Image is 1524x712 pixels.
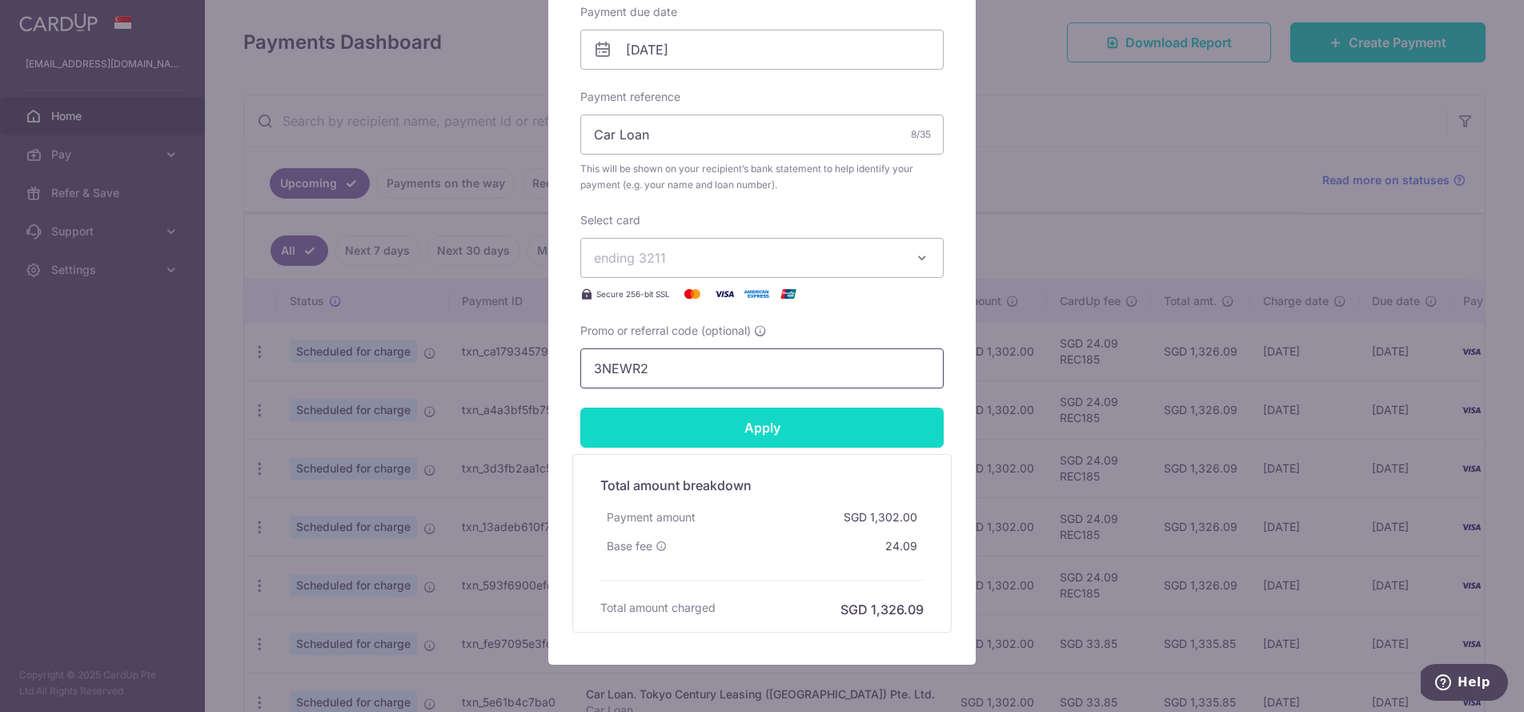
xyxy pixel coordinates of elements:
[879,532,924,561] div: 24.09
[580,89,680,105] label: Payment reference
[600,600,716,616] h6: Total amount charged
[740,284,772,304] img: American Express
[580,161,944,193] span: This will be shown on your recipient’s bank statement to help identify your payment (e.g. your na...
[600,476,924,495] h5: Total amount breakdown
[596,288,670,300] span: Secure 256-bit SSL
[837,503,924,532] div: SGD 1,302.00
[1421,664,1508,704] iframe: Opens a widget where you can find more information
[911,127,931,143] div: 8/35
[676,284,708,304] img: Mastercard
[580,4,677,20] label: Payment due date
[580,238,944,278] button: ending 3211
[580,30,944,70] input: DD / MM / YYYY
[708,284,740,304] img: Visa
[840,600,924,619] h6: SGD 1,326.09
[580,323,751,339] span: Promo or referral code (optional)
[580,212,640,228] label: Select card
[600,503,702,532] div: Payment amount
[772,284,804,304] img: UnionPay
[607,538,652,554] span: Base fee
[594,250,666,266] span: ending 3211
[580,408,944,448] input: Apply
